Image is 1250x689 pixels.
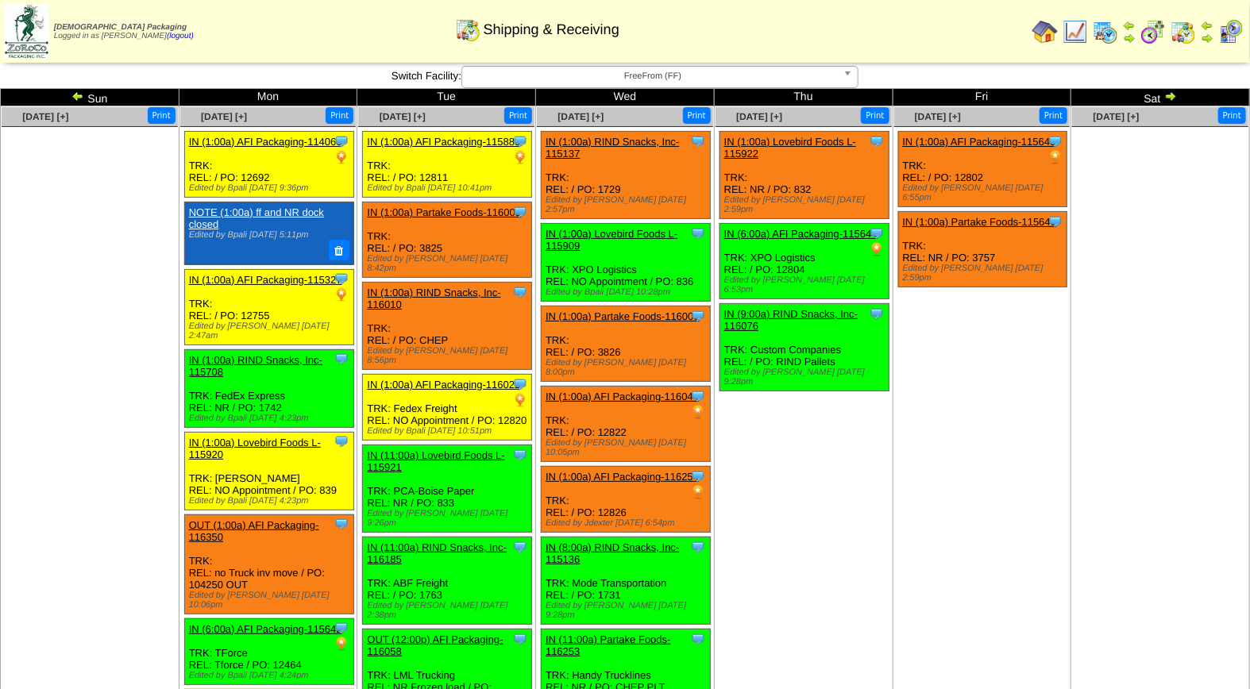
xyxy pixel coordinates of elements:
[724,195,889,214] div: Edited by [PERSON_NAME] [DATE] 2:59pm
[1218,19,1244,44] img: calendarcustomer.gif
[512,284,528,300] img: Tooltip
[546,518,710,528] div: Edited by Jdexter [DATE] 6:54pm
[690,468,706,484] img: Tooltip
[363,445,532,533] div: TRK: PCA-Boise Paper REL: NR / PO: 833
[1040,107,1067,124] button: Print
[367,426,531,436] div: Edited by Bpali [DATE] 10:51pm
[1094,111,1140,122] a: [DATE] [+]
[329,240,349,260] button: Delete Note
[184,618,353,684] div: TRK: TForce REL: Tforce / PO: 12464
[861,107,889,124] button: Print
[893,89,1071,106] td: Fri
[367,346,531,365] div: Edited by [PERSON_NAME] [DATE] 8:56pm
[898,212,1067,287] div: TRK: REL: NR / PO: 3757
[546,358,710,377] div: Edited by [PERSON_NAME] [DATE] 8:00pm
[71,90,84,102] img: arrowleft.gif
[1047,149,1063,165] img: PO
[189,496,353,506] div: Edited by Bpali [DATE] 4:23pm
[201,111,247,122] a: [DATE] [+]
[334,271,349,287] img: Tooltip
[54,23,194,40] span: Logged in as [PERSON_NAME]
[1,89,179,106] td: Sun
[683,107,711,124] button: Print
[367,206,521,218] a: IN (1:00a) Partake Foods-116009
[546,471,699,483] a: IN (1:00a) AFI Packaging-116254
[184,269,353,344] div: TRK: REL: / PO: 12755
[714,89,893,106] td: Thu
[724,308,858,332] a: IN (9:00a) RIND Snacks, Inc-116076
[512,149,528,165] img: PO
[363,202,532,278] div: TRK: REL: / PO: 3825
[334,620,349,636] img: Tooltip
[736,111,782,122] span: [DATE] [+]
[326,107,353,124] button: Print
[367,379,520,391] a: IN (1:00a) AFI Packaging-116022
[367,449,504,473] a: IN (11:00a) Lovebird Foods L-115921
[869,241,885,257] img: PO
[179,89,357,106] td: Mon
[189,437,321,460] a: IN (1:00a) Lovebird Foods L-115920
[189,230,347,240] div: Edited by Bpali [DATE] 5:11pm
[1093,19,1118,44] img: calendarprod.gif
[1164,90,1177,102] img: arrowright.gif
[1201,19,1213,32] img: arrowleft.gif
[1123,19,1136,32] img: arrowleft.gif
[189,183,353,193] div: Edited by Bpali [DATE] 9:36pm
[367,509,531,528] div: Edited by [PERSON_NAME] [DATE] 9:26pm
[334,287,349,302] img: PO
[1032,19,1058,44] img: home.gif
[189,591,353,610] div: Edited by [PERSON_NAME] [DATE] 10:06pm
[367,254,531,273] div: Edited by [PERSON_NAME] [DATE] 8:42pm
[546,391,699,402] a: IN (1:00a) AFI Packaging-116044
[915,111,961,122] a: [DATE] [+]
[869,306,885,321] img: Tooltip
[512,376,528,392] img: Tooltip
[5,5,48,58] img: zoroco-logo-small.webp
[512,447,528,463] img: Tooltip
[512,133,528,149] img: Tooltip
[189,206,324,230] a: NOTE (1:00a) ff and NR dock closed
[54,23,187,32] span: [DEMOGRAPHIC_DATA] Packaging
[724,368,889,387] div: Edited by [PERSON_NAME] [DATE] 9:28pm
[542,132,711,219] div: TRK: REL: / PO: 1729
[546,136,679,160] a: IN (1:00a) RIND Snacks, Inc-115137
[546,310,700,322] a: IN (1:00a) Partake Foods-116000
[357,89,536,106] td: Tue
[367,136,520,148] a: IN (1:00a) AFI Packaging-115885
[334,149,349,165] img: PO
[334,133,349,149] img: Tooltip
[903,264,1067,283] div: Edited by [PERSON_NAME] [DATE] 2:59pm
[363,132,532,198] div: TRK: REL: / PO: 12811
[167,32,194,40] a: (logout)
[1201,32,1213,44] img: arrowright.gif
[334,433,349,449] img: Tooltip
[546,633,671,657] a: IN (11:00a) Partake Foods-116253
[363,537,532,625] div: TRK: ABF Freight REL: / PO: 1763
[690,388,706,404] img: Tooltip
[903,216,1057,228] a: IN (1:00a) Partake Foods-115646
[367,287,500,310] a: IN (1:00a) RIND Snacks, Inc-116010
[546,228,677,252] a: IN (1:00a) Lovebird Foods L-115909
[903,183,1067,202] div: Edited by [PERSON_NAME] [DATE] 6:55pm
[690,404,706,420] img: PO
[512,539,528,555] img: Tooltip
[380,111,426,122] span: [DATE] [+]
[148,107,176,124] button: Print
[1063,19,1088,44] img: line_graph.gif
[898,132,1067,207] div: TRK: REL: / PO: 12802
[22,111,68,122] span: [DATE] [+]
[690,133,706,149] img: Tooltip
[546,287,710,297] div: Edited by Bpali [DATE] 10:28pm
[542,467,711,533] div: TRK: REL: / PO: 12826
[690,225,706,241] img: Tooltip
[334,636,349,652] img: PO
[189,519,319,543] a: OUT (1:00a) AFI Packaging-116350
[724,228,878,240] a: IN (6:00a) AFI Packaging-115644
[504,107,532,124] button: Print
[189,671,353,680] div: Edited by Bpali [DATE] 4:24pm
[557,111,604,122] a: [DATE] [+]
[367,541,507,565] a: IN (11:00a) RIND Snacks, Inc-116185
[720,224,889,299] div: TRK: XPO Logistics REL: / PO: 12804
